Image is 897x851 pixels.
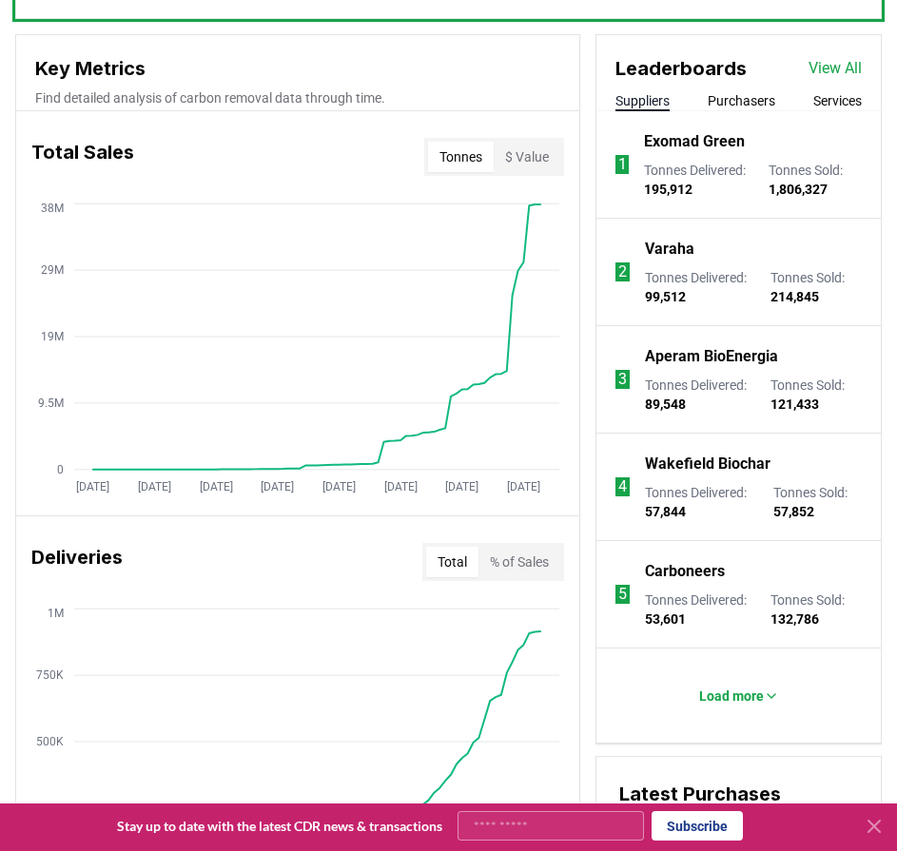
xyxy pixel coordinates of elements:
a: Varaha [645,238,694,261]
tspan: 29M [41,263,64,277]
p: Tonnes Delivered : [645,268,751,306]
tspan: [DATE] [138,480,171,493]
tspan: 750K [36,668,64,682]
button: Suppliers [615,91,670,110]
button: Services [813,91,862,110]
p: Tonnes Delivered : [644,161,750,199]
tspan: [DATE] [384,480,418,493]
p: Find detailed analysis of carbon removal data through time. [35,88,560,107]
p: Tonnes Delivered : [645,376,751,414]
tspan: [DATE] [507,480,540,493]
h3: Leaderboards [615,54,747,83]
tspan: 250K [36,802,64,815]
p: Tonnes Sold : [770,590,862,629]
p: 1 [618,153,627,176]
p: Tonnes Delivered : [645,590,751,629]
p: 4 [618,475,627,498]
h3: Key Metrics [35,54,560,83]
span: 214,845 [770,289,819,304]
button: Tonnes [428,142,494,172]
p: Tonnes Sold : [770,268,862,306]
span: 89,548 [645,396,686,412]
span: 57,852 [773,504,814,519]
button: Purchasers [708,91,775,110]
tspan: 38M [41,202,64,215]
p: 3 [618,368,627,391]
tspan: [DATE] [261,480,294,493]
span: 57,844 [645,504,686,519]
span: 53,601 [645,611,686,627]
tspan: 1M [48,607,64,620]
tspan: [DATE] [322,480,356,493]
tspan: 500K [36,735,64,748]
span: 1,806,327 [769,182,828,197]
button: Load more [684,677,794,715]
tspan: [DATE] [200,480,233,493]
tspan: [DATE] [445,480,478,493]
tspan: 19M [41,330,64,343]
span: 195,912 [644,182,692,197]
tspan: [DATE] [76,480,109,493]
p: Tonnes Sold : [770,376,862,414]
a: Wakefield Biochar [645,453,770,475]
span: 99,512 [645,289,686,304]
span: 132,786 [770,611,819,627]
h3: Latest Purchases [619,780,858,808]
p: 2 [618,261,627,283]
span: 121,433 [770,396,819,412]
tspan: 0 [57,463,64,476]
p: Tonnes Sold : [769,161,862,199]
a: View All [809,57,862,80]
p: Load more [699,687,764,706]
button: $ Value [494,142,560,172]
p: Tonnes Sold : [773,483,862,521]
p: Tonnes Delivered : [645,483,754,521]
h3: Total Sales [31,138,134,176]
button: Total [426,547,478,577]
a: Aperam BioEnergia [645,345,778,368]
a: Carboneers [645,560,725,583]
tspan: 9.5M [38,396,64,410]
a: Exomad Green [644,130,745,153]
p: 5 [618,583,627,606]
h3: Deliveries [31,543,123,581]
button: % of Sales [478,547,560,577]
